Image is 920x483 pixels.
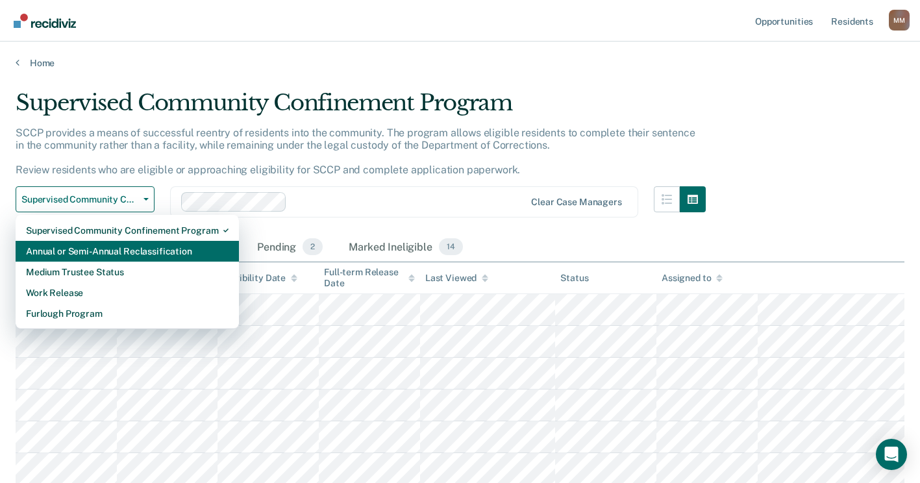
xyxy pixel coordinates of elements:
a: Home [16,57,904,69]
div: Open Intercom Messenger [876,439,907,470]
div: Supervised Community Confinement Program [16,90,706,127]
img: Recidiviz [14,14,76,28]
div: Full-term Release Date [324,267,415,289]
div: Marked Ineligible14 [346,233,465,262]
p: SCCP provides a means of successful reentry of residents into the community. The program allows e... [16,127,695,177]
div: Clear case managers [531,197,621,208]
div: M M [889,10,910,31]
span: 14 [439,238,463,255]
div: Last Viewed [425,273,488,284]
span: Supervised Community Confinement Program [21,194,138,205]
div: Assigned to [662,273,723,284]
div: Status [560,273,588,284]
div: Annual or Semi-Annual Reclassification [26,241,229,262]
div: Furlough Program [26,303,229,324]
div: Eligibility Date [223,273,297,284]
button: Supervised Community Confinement Program [16,186,155,212]
div: Work Release [26,282,229,303]
div: Medium Trustee Status [26,262,229,282]
div: Supervised Community Confinement Program [26,220,229,241]
span: 2 [303,238,323,255]
div: Pending2 [255,233,325,262]
button: Profile dropdown button [889,10,910,31]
